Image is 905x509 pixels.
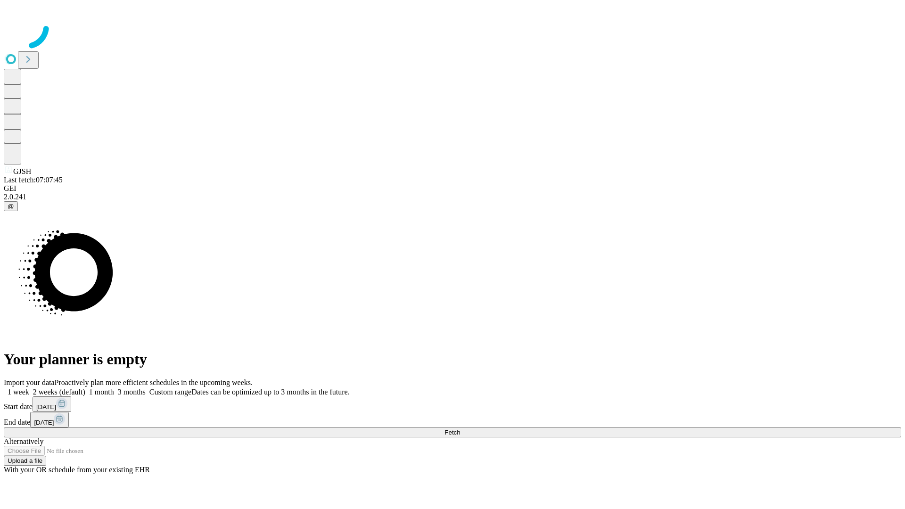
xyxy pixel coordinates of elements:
[118,388,146,396] span: 3 months
[444,429,460,436] span: Fetch
[8,388,29,396] span: 1 week
[4,184,901,193] div: GEI
[4,351,901,368] h1: Your planner is empty
[13,167,31,175] span: GJSH
[4,412,901,427] div: End date
[89,388,114,396] span: 1 month
[4,456,46,466] button: Upload a file
[4,201,18,211] button: @
[33,396,71,412] button: [DATE]
[8,203,14,210] span: @
[4,193,901,201] div: 2.0.241
[34,419,54,426] span: [DATE]
[36,403,56,410] span: [DATE]
[4,427,901,437] button: Fetch
[4,176,63,184] span: Last fetch: 07:07:45
[4,396,901,412] div: Start date
[4,378,55,386] span: Import your data
[55,378,253,386] span: Proactively plan more efficient schedules in the upcoming weeks.
[4,466,150,474] span: With your OR schedule from your existing EHR
[30,412,69,427] button: [DATE]
[4,437,43,445] span: Alternatively
[149,388,191,396] span: Custom range
[33,388,85,396] span: 2 weeks (default)
[191,388,349,396] span: Dates can be optimized up to 3 months in the future.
